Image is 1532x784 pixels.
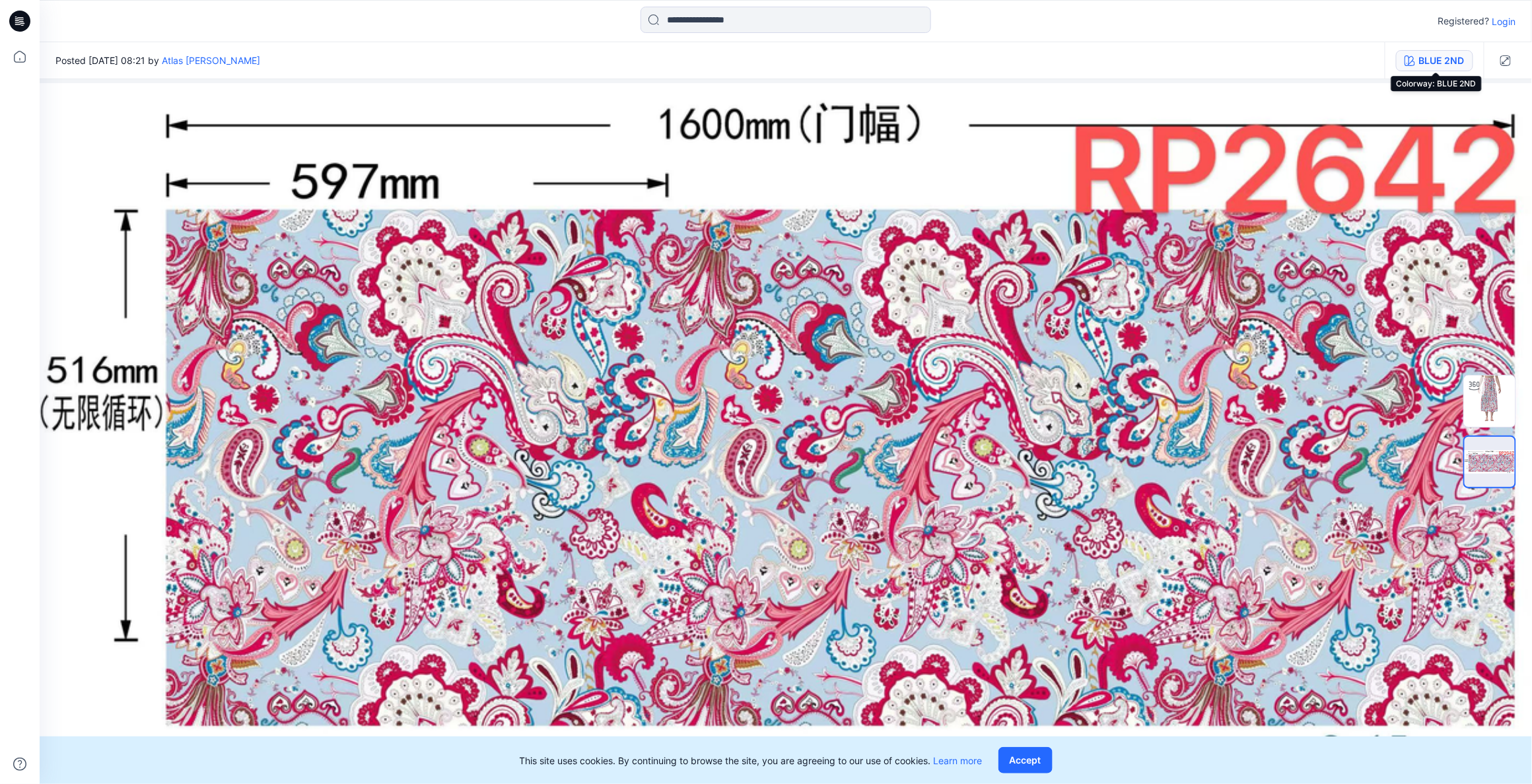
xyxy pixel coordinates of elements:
[1438,13,1490,29] p: Registered?
[520,754,983,768] p: This site uses cookies. By continuing to browse the site, you are agreeing to our use of cookies.
[1464,376,1515,427] img: turntable-18-08-2025-06:29:39
[1492,15,1516,28] p: Login
[998,747,1053,773] button: Accept
[934,755,983,766] a: Learn more
[162,55,260,66] a: Atlas [PERSON_NAME]
[1419,53,1465,68] div: BLUE 2ND
[55,53,260,67] span: Posted [DATE] 08:21 by
[1465,437,1515,487] img: RP2642 light blue 2ND
[1396,50,1473,71] button: BLUE 2ND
